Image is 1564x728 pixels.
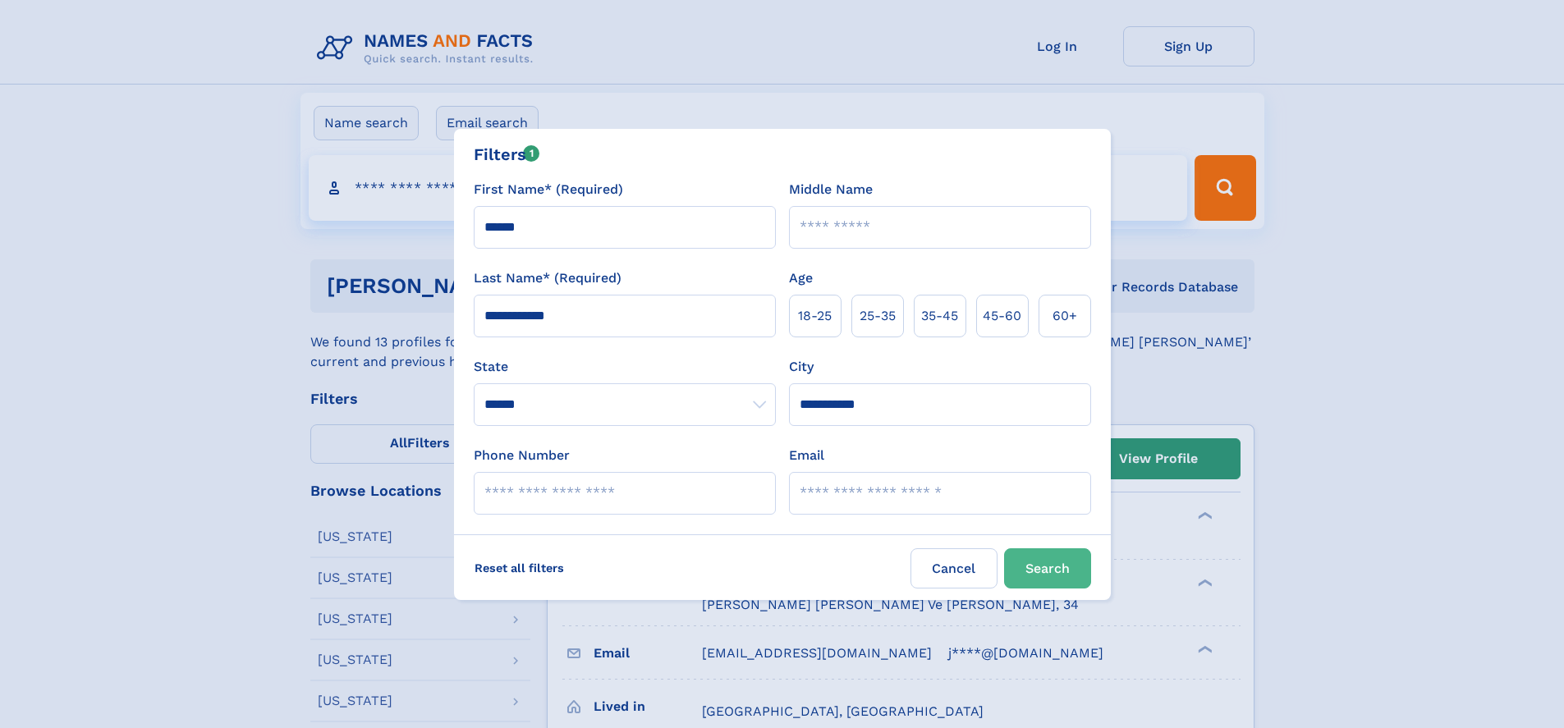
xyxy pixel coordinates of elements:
[474,142,540,167] div: Filters
[789,357,814,377] label: City
[464,548,575,588] label: Reset all filters
[474,268,621,288] label: Last Name* (Required)
[910,548,998,588] label: Cancel
[474,180,623,199] label: First Name* (Required)
[921,306,958,326] span: 35‑45
[789,446,824,465] label: Email
[798,306,832,326] span: 18‑25
[1053,306,1077,326] span: 60+
[474,357,776,377] label: State
[789,180,873,199] label: Middle Name
[1004,548,1091,588] button: Search
[789,268,813,288] label: Age
[983,306,1021,326] span: 45‑60
[474,446,570,465] label: Phone Number
[860,306,896,326] span: 25‑35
